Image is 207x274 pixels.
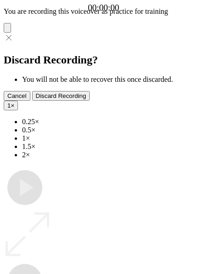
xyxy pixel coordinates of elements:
p: You are recording this voiceover as practice for training [4,7,203,16]
li: 1× [22,134,203,143]
li: You will not be able to recover this once discarded. [22,75,203,84]
button: 1× [4,101,18,110]
li: 0.25× [22,118,203,126]
span: 1 [7,102,11,109]
button: Discard Recording [32,91,90,101]
button: Cancel [4,91,30,101]
a: 00:00:00 [88,3,119,13]
li: 2× [22,151,203,159]
h2: Discard Recording? [4,54,203,66]
li: 1.5× [22,143,203,151]
li: 0.5× [22,126,203,134]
